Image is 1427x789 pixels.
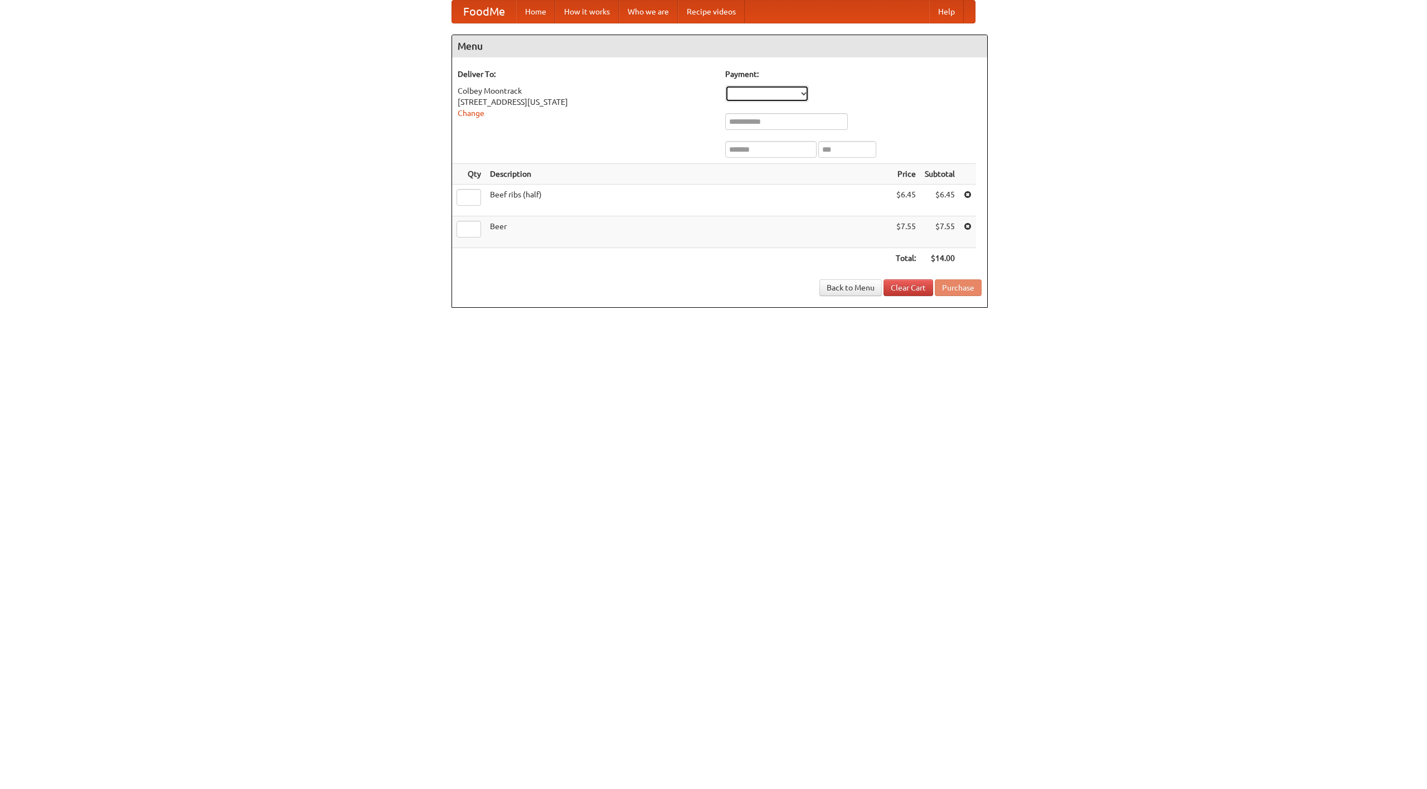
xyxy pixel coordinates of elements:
[458,69,714,80] h5: Deliver To:
[884,279,933,296] a: Clear Cart
[920,216,959,248] td: $7.55
[486,216,891,248] td: Beer
[819,279,882,296] a: Back to Menu
[516,1,555,23] a: Home
[929,1,964,23] a: Help
[935,279,982,296] button: Purchase
[619,1,678,23] a: Who we are
[920,185,959,216] td: $6.45
[452,35,987,57] h4: Menu
[891,248,920,269] th: Total:
[920,164,959,185] th: Subtotal
[452,1,516,23] a: FoodMe
[486,185,891,216] td: Beef ribs (half)
[458,96,714,108] div: [STREET_ADDRESS][US_STATE]
[452,164,486,185] th: Qty
[891,164,920,185] th: Price
[725,69,982,80] h5: Payment:
[678,1,745,23] a: Recipe videos
[891,216,920,248] td: $7.55
[920,248,959,269] th: $14.00
[891,185,920,216] td: $6.45
[458,85,714,96] div: Colbey Moontrack
[486,164,891,185] th: Description
[458,109,484,118] a: Change
[555,1,619,23] a: How it works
